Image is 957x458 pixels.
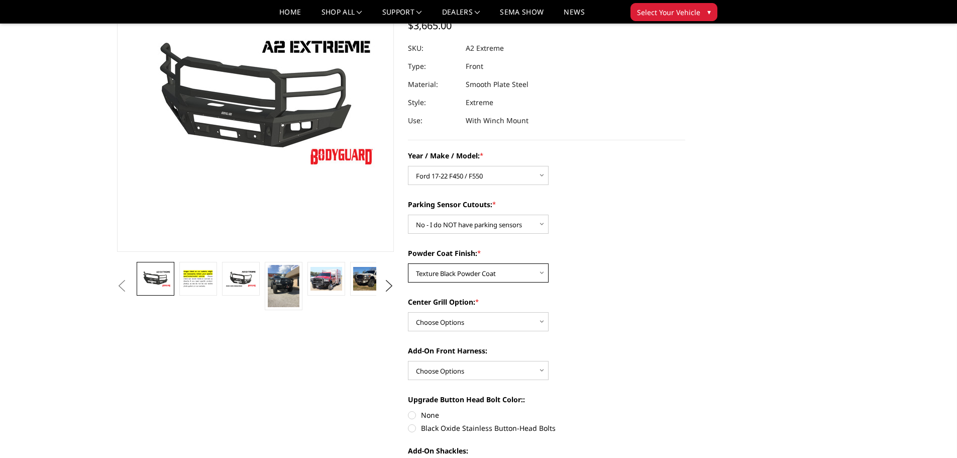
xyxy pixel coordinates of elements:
label: Add-On Front Harness: [408,345,685,356]
img: A2 Series - Extreme Front Bumper (winch mount) [225,270,257,288]
label: Upgrade Button Head Bolt Color:: [408,394,685,405]
dt: SKU: [408,39,458,57]
span: Select Your Vehicle [637,7,700,18]
label: Parking Sensor Cutouts: [408,199,685,210]
dd: Front [466,57,483,75]
label: Black Oxide Stainless Button-Head Bolts [408,423,685,433]
img: A2 Series - Extreme Front Bumper (winch mount) [268,265,299,307]
iframe: Chat Widget [907,410,957,458]
label: Powder Coat Finish: [408,248,685,258]
a: Home [279,9,301,23]
label: Year / Make / Model: [408,150,685,161]
a: shop all [322,9,362,23]
img: A2 Series - Extreme Front Bumper (winch mount) [140,270,171,288]
a: Support [382,9,422,23]
dd: With Winch Mount [466,112,528,130]
button: Previous [115,279,130,294]
a: News [564,9,584,23]
dt: Use: [408,112,458,130]
img: A2 Series - Extreme Front Bumper (winch mount) [353,267,385,291]
span: $3,665.00 [408,19,452,32]
label: None [408,410,685,420]
dt: Material: [408,75,458,94]
dt: Style: [408,94,458,112]
a: SEMA Show [500,9,544,23]
dd: A2 Extreme [466,39,504,57]
span: ▾ [707,7,711,17]
dd: Extreme [466,94,493,112]
dt: Type: [408,57,458,75]
button: Next [381,279,396,294]
button: Select Your Vehicle [630,3,717,21]
dd: Smooth Plate Steel [466,75,528,94]
label: Add-On Shackles: [408,445,685,456]
img: A2 Series - Extreme Front Bumper (winch mount) [182,268,214,290]
label: Center Grill Option: [408,297,685,307]
a: Dealers [442,9,480,23]
img: A2 Series - Extreme Front Bumper (winch mount) [310,267,342,291]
